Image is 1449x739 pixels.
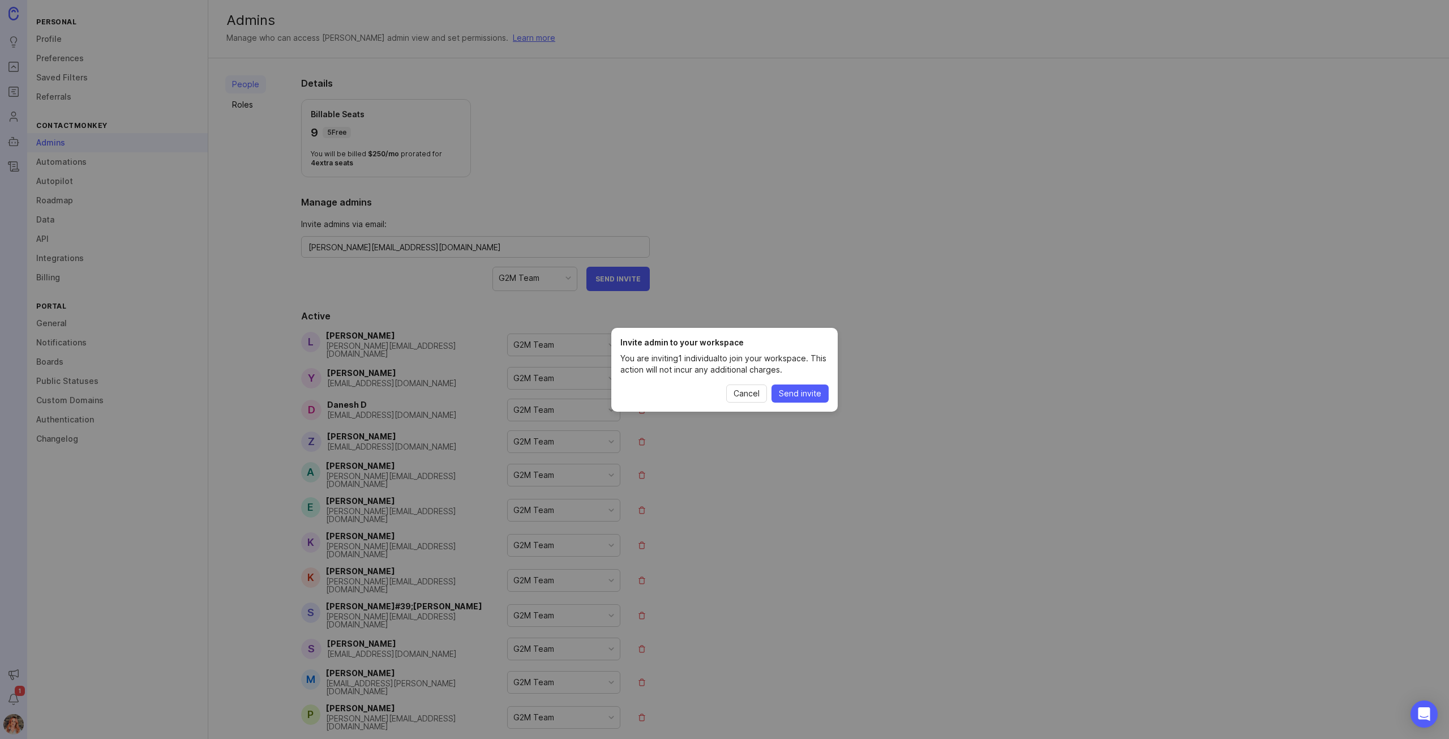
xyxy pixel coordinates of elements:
[734,388,760,399] span: Cancel
[620,353,829,375] p: You are inviting 1 individual to join your workspace. This action will not incur any additional c...
[771,385,829,403] button: Send invite
[620,337,829,348] h1: Invite admin to your workspace
[1411,700,1438,728] div: Open Intercom Messenger
[779,388,821,399] span: Send invite
[726,385,767,403] button: Cancel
